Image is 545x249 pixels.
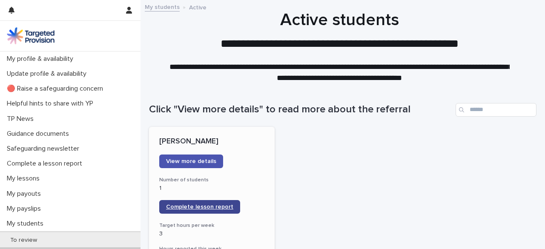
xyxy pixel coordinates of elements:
h3: Target hours per week [159,222,264,229]
p: 1 [159,185,264,192]
p: Helpful hints to share with YP [3,100,100,108]
h1: Click "View more details" to read more about the referral [149,103,452,116]
img: M5nRWzHhSzIhMunXDL62 [7,27,54,44]
p: 🔴 Raise a safeguarding concern [3,85,110,93]
p: Safeguarding newsletter [3,145,86,153]
p: To review [3,237,44,244]
p: Active [189,2,207,11]
input: Search [456,103,536,117]
p: TP News [3,115,40,123]
span: View more details [166,158,216,164]
p: Complete a lesson report [3,160,89,168]
p: My payouts [3,190,48,198]
p: 3 [159,230,264,238]
a: Complete lesson report [159,200,240,214]
p: My profile & availability [3,55,80,63]
a: My students [145,2,180,11]
p: Update profile & availability [3,70,93,78]
span: Complete lesson report [166,204,233,210]
p: Guidance documents [3,130,76,138]
h3: Number of students [159,177,264,183]
p: My payslips [3,205,48,213]
a: View more details [159,155,223,168]
h1: Active students [149,10,530,30]
p: My lessons [3,175,46,183]
p: My students [3,220,50,228]
p: [PERSON_NAME] [159,137,264,146]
